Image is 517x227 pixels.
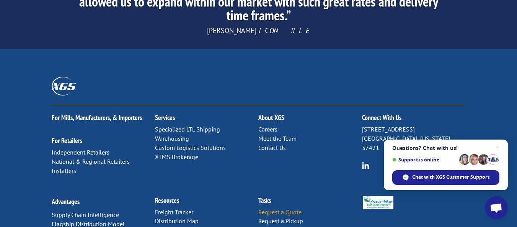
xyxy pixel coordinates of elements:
span: Chat with XGS Customer Support [392,170,499,185]
a: Supply Chain Intelligence [52,211,119,219]
a: Independent Retailers [52,148,109,156]
a: For Mills, Manufacturers, & Importers [52,113,142,122]
a: For Retailers [52,136,82,145]
a: Resources [155,196,179,205]
a: Advantages [52,197,80,206]
a: Freight Tracker [155,208,193,216]
a: XTMS Brokerage [155,153,198,161]
span: Support is online [392,157,457,163]
a: Specialized LTL Shipping [155,125,220,133]
span: [PERSON_NAME] [207,26,256,35]
img: group-6 [362,162,369,169]
a: Contact Us [258,144,286,151]
a: Distribution Map [155,217,199,225]
a: Request a Quote [258,208,302,216]
a: Installers [52,167,76,174]
span: ICON TILE [259,26,310,35]
a: Careers [258,125,277,133]
a: Warehousing [155,135,189,142]
span: Chat with XGS Customer Support [412,174,489,181]
span: Questions? Chat with us! [392,145,499,151]
a: Request a Pickup [258,217,303,225]
a: National & Regional Retailers [52,158,130,165]
a: Open chat [485,196,508,219]
img: XGS_Logos_ALL_2024_All_White [52,77,76,95]
h2: Tasks [258,197,362,208]
img: Smartway_Logo [362,196,394,209]
span: - [256,26,259,35]
a: About XGS [258,113,284,122]
a: Custom Logistics Solutions [155,144,226,151]
p: [STREET_ADDRESS] [GEOGRAPHIC_DATA], [US_STATE] 37421 [362,125,465,152]
a: Meet the Team [258,135,297,142]
a: Services [155,113,175,122]
h2: Connect With Us [362,114,465,125]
